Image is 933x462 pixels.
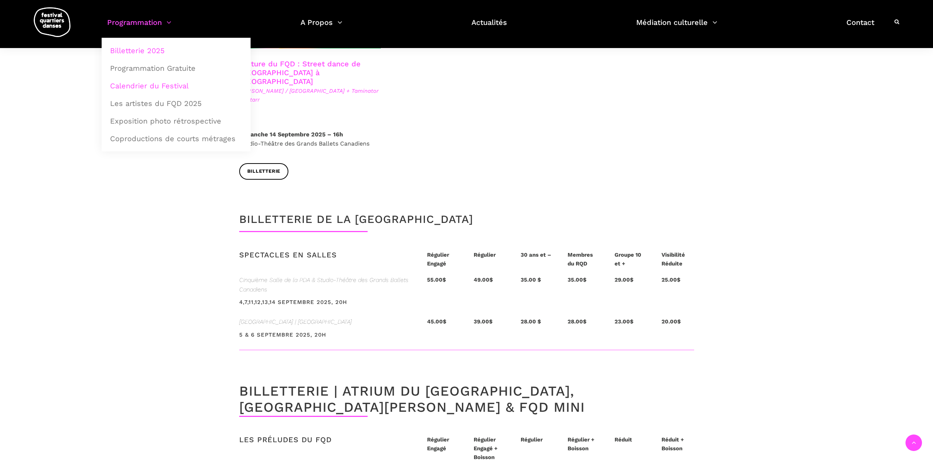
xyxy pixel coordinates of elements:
strong: Régulier Engagé [427,252,449,267]
a: Coproductions de courts métrages [106,130,247,147]
a: Billetterie 2025 [106,42,247,59]
strong: Régulier Engagé + Boisson [474,436,498,461]
strong: 23.00$ [615,318,634,325]
strong: Régulier Engagé [427,436,449,452]
span: Billetterie [247,168,281,175]
strong: 35.00$ [568,276,587,283]
img: logo-fqd-med [34,7,70,37]
h4: Billetterie de la [GEOGRAPHIC_DATA] [239,213,473,231]
span: [PERSON_NAME] / [GEOGRAPHIC_DATA] + Taminator + 7starr [239,87,381,104]
strong: Régulier + Boisson [568,436,594,452]
strong: 55.00$ [427,276,446,283]
h3: 4,7,11,12,13,14 septembre 2025, 20h [239,299,347,317]
a: Programmation [107,16,171,38]
strong: 25.00$ [662,276,681,283]
strong: 28.00$ [568,318,587,325]
h4: Billetterie | Atrium du [GEOGRAPHIC_DATA], [GEOGRAPHIC_DATA][PERSON_NAME] & FQD mini [239,383,694,416]
span: Cinquième Salle de la PDA & Studio-Théâtre des Grands Ballets Canadiens [239,275,412,294]
strong: Régulier [474,252,496,258]
strong: 30 ans et – [521,252,551,258]
a: Billetterie [239,163,289,180]
strong: Réduit + Boisson [662,436,684,452]
a: Actualités [471,16,507,38]
a: Calendrier du Festival [106,77,247,94]
a: Les artistes du FQD 2025 [106,95,247,112]
span: [GEOGRAPHIC_DATA] | [GEOGRAPHIC_DATA] [239,317,412,327]
strong: 35.00 $ [521,276,541,283]
p: Studio-Théâtre des Grands Ballets Canadiens [239,130,381,148]
a: Contact [846,16,874,38]
strong: Dimanche 14 Septembre 2025 – 16h [239,131,343,138]
h3: 5 & 6 septembre 2025, 20h [239,331,326,350]
strong: 39.00$ [474,318,493,325]
strong: Visibilité Réduite [662,252,685,267]
h3: LES PRÉLUDES DU FQD [239,435,332,454]
strong: 49.00$ [474,276,493,283]
a: Médiation culturelle [636,16,717,38]
strong: 29.00$ [615,276,634,283]
h3: Spectacles en salles [239,250,337,269]
strong: 20.00$ [662,318,681,325]
a: Programmation Gratuite [106,60,247,77]
a: Clôture du FQD : Street dance de [GEOGRAPHIC_DATA] à [GEOGRAPHIC_DATA] [239,59,361,86]
strong: 28.00 $ [521,318,541,325]
strong: Membres du RQD [568,252,593,267]
a: A Propos [300,16,342,38]
strong: Réduit [615,436,632,443]
strong: Régulier [521,436,543,443]
a: Exposition photo rétrospective [106,113,247,129]
strong: Groupe 10 et + [615,252,641,267]
strong: 45.00$ [427,318,447,325]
